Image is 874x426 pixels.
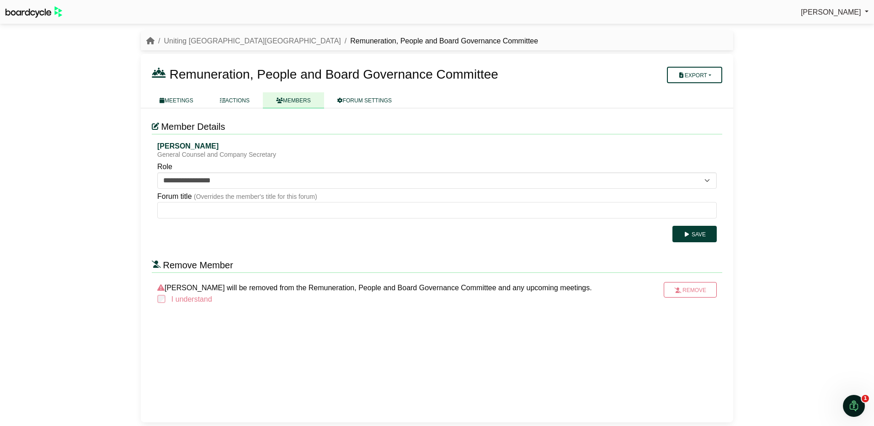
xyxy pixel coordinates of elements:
span: 1 [862,395,869,402]
span: [PERSON_NAME] [801,8,861,16]
li: Remuneration, People and Board Governance Committee [341,35,538,47]
div: [PERSON_NAME] [157,142,717,151]
nav: breadcrumb [146,35,538,47]
a: [PERSON_NAME] [801,6,869,18]
a: Uniting [GEOGRAPHIC_DATA][GEOGRAPHIC_DATA] [164,37,341,45]
img: BoardcycleBlackGreen-aaafeed430059cb809a45853b8cf6d952af9d84e6e89e1f1685b34bfd5cb7d64.svg [5,6,62,18]
button: Remove [664,282,717,298]
small: (Overrides the member's title for this forum) [194,193,317,200]
span: Remove Member [163,260,233,270]
label: Role [157,161,172,173]
div: [PERSON_NAME] will be removed from the Remuneration, People and Board Governance Committee and an... [152,282,627,305]
div: General Counsel and Company Secretary [157,151,717,159]
a: MEMBERS [263,92,324,108]
label: Forum title [157,191,192,202]
a: ACTIONS [207,92,263,108]
button: Save [672,226,717,242]
button: Export [667,67,722,83]
label: I understand [170,293,212,305]
iframe: Intercom live chat [843,395,865,417]
a: FORUM SETTINGS [324,92,405,108]
span: Member Details [161,122,225,132]
a: MEETINGS [146,92,207,108]
span: Remuneration, People and Board Governance Committee [170,67,498,81]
